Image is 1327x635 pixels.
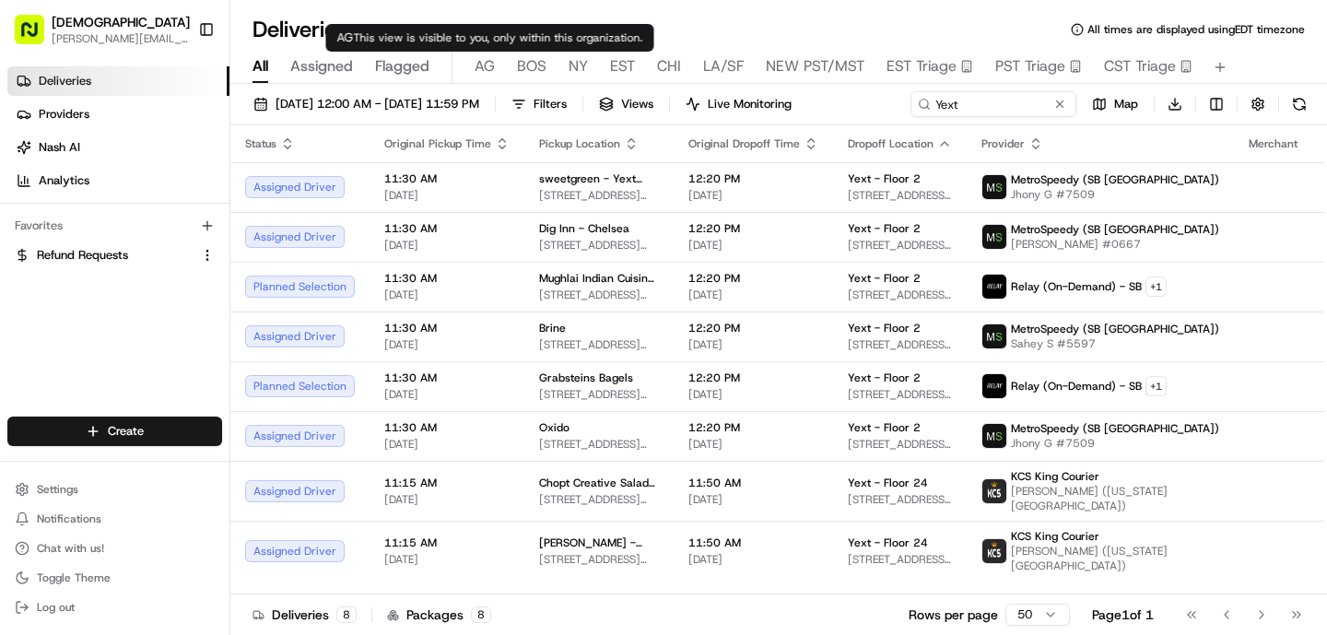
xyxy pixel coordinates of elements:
span: 11:30 AM [384,171,510,186]
span: [DATE] [688,552,818,567]
span: Yext - Floor 2 [848,370,921,385]
span: Flagged [375,55,429,77]
span: MetroSpeedy (SB [GEOGRAPHIC_DATA]) [1011,172,1219,187]
span: 11:30 AM [384,370,510,385]
span: Relay (On-Demand) - SB [1011,279,1142,294]
span: [STREET_ADDRESS][PERSON_NAME] [539,492,659,507]
button: Chat with us! [7,535,222,561]
span: 12:20 PM [688,321,818,335]
img: kcs-delivery.png [982,479,1006,503]
img: metro_speed_logo.png [982,175,1006,199]
div: 8 [336,606,357,623]
span: LA/SF [703,55,744,77]
button: Create [7,417,222,446]
span: [DATE] [384,492,510,507]
button: [DEMOGRAPHIC_DATA] [52,13,190,31]
span: 11:15 AM [384,535,510,550]
span: [PERSON_NAME] ([US_STATE][GEOGRAPHIC_DATA]) [1011,544,1219,573]
span: Jhony G #7509 [1011,436,1219,451]
span: 12:20 PM [688,420,818,435]
span: Mughlai Indian Cuisine - 3rd Ave [539,271,659,286]
button: [PERSON_NAME][EMAIL_ADDRESS][DOMAIN_NAME] [52,31,190,46]
span: 12:20 PM [688,221,818,236]
a: Nash AI [7,133,229,162]
span: Yext - Floor 24 [848,535,928,550]
span: [DATE] [688,288,818,302]
div: 8 [471,606,491,623]
span: [DATE] [384,288,510,302]
span: Grabsteins Bagels [539,370,633,385]
span: [DATE] [384,238,510,253]
span: Analytics [39,172,89,189]
span: [DATE] [384,188,510,203]
span: [STREET_ADDRESS][US_STATE] [539,437,659,452]
span: [STREET_ADDRESS][US_STATE][US_STATE] [539,188,659,203]
button: Toggle Theme [7,565,222,591]
span: [STREET_ADDRESS][US_STATE] [848,188,952,203]
a: Providers [7,100,229,129]
a: Deliveries [7,66,229,96]
button: Live Monitoring [677,91,800,117]
span: Providers [39,106,89,123]
span: Toggle Theme [37,570,111,585]
span: [PERSON_NAME] - [GEOGRAPHIC_DATA] [539,535,659,550]
img: metro_speed_logo.png [982,225,1006,249]
button: +1 [1145,376,1167,396]
span: Yext - Floor 24 [848,476,928,490]
span: 12:20 PM [688,171,818,186]
div: AG [326,24,654,52]
span: Map [1114,96,1138,112]
span: 11:50 AM [688,476,818,490]
span: [STREET_ADDRESS][US_STATE] [848,387,952,402]
span: Assigned [290,55,353,77]
span: Notifications [37,512,101,526]
span: Yext - Floor 2 [848,221,921,236]
span: [DATE] [384,437,510,452]
span: Log out [37,600,75,615]
span: MetroSpeedy (SB [GEOGRAPHIC_DATA]) [1011,421,1219,436]
button: Map [1084,91,1146,117]
span: Live Monitoring [708,96,792,112]
span: Brine [539,321,566,335]
span: sweetgreen - Yext ([GEOGRAPHIC_DATA]) [539,171,659,186]
button: [DEMOGRAPHIC_DATA][PERSON_NAME][EMAIL_ADDRESS][DOMAIN_NAME] [7,7,191,52]
span: [DATE] [688,437,818,452]
span: Nash AI [39,139,80,156]
span: Settings [37,482,78,497]
span: [PERSON_NAME] #0667 [1011,237,1219,252]
span: [STREET_ADDRESS][PERSON_NAME] [848,552,952,567]
span: EST [610,55,635,77]
span: 11:50 AM [688,535,818,550]
span: [DATE] 12:00 AM - [DATE] 11:59 PM [276,96,479,112]
span: NY [569,55,588,77]
button: Log out [7,594,222,620]
span: [DATE] [688,238,818,253]
span: [STREET_ADDRESS][US_STATE] [539,387,659,402]
span: CST Triage [1104,55,1176,77]
span: [DATE] [688,387,818,402]
span: All [252,55,268,77]
span: Chopt Creative Salad Co. - [PERSON_NAME] [539,476,659,490]
span: [DATE] [688,492,818,507]
span: EST Triage [887,55,957,77]
span: [STREET_ADDRESS][US_STATE] [848,437,952,452]
button: +1 [1145,276,1167,297]
span: Chat with us! [37,541,104,556]
img: relay_logo_black.png [982,374,1006,398]
button: Views [591,91,662,117]
span: Yext - Floor 2 [848,271,921,286]
span: 11:30 AM [384,271,510,286]
span: Jhony G #7509 [1011,187,1219,202]
span: Relay (On-Demand) - SB [1011,379,1142,394]
span: Yext - Floor 2 [848,420,921,435]
button: [DATE] 12:00 AM - [DATE] 11:59 PM [245,91,487,117]
button: Refund Requests [7,241,222,270]
span: [STREET_ADDRESS][US_STATE] [539,288,659,302]
span: Views [621,96,653,112]
span: [DATE] [384,387,510,402]
span: Dig Inn - Chelsea [539,221,629,236]
div: Packages [387,606,491,624]
span: [PERSON_NAME] ([US_STATE][GEOGRAPHIC_DATA]) [1011,484,1219,513]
